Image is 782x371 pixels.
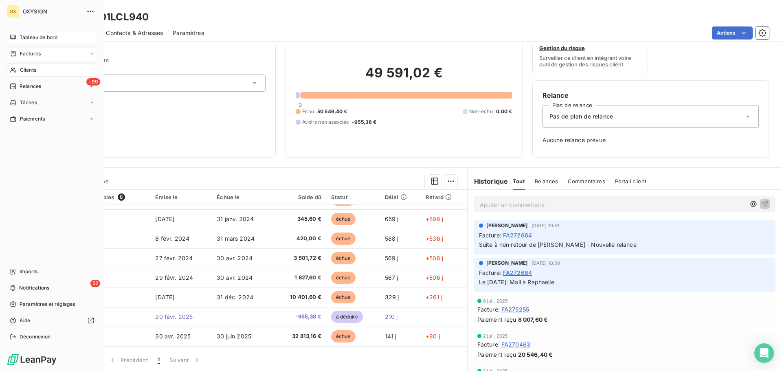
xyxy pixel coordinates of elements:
[20,66,36,74] span: Clients
[20,34,57,41] span: Tableau de bord
[317,108,347,115] span: 50 546,40 €
[615,178,646,184] span: Portail client
[532,23,648,75] button: Gestion du risqueSurveiller ce client en intégrant votre outil de gestion des risques client.
[23,8,81,15] span: OXYSIGN
[173,29,204,37] span: Paramètres
[278,293,321,301] span: 10 401,60 €
[153,351,165,369] button: 1
[20,83,41,90] span: Relances
[66,57,266,68] span: Propriétés Client
[543,136,759,144] span: Aucune relance prévue
[20,99,37,106] span: Tâches
[477,315,516,324] span: Paiement reçu
[7,353,57,366] img: Logo LeanPay
[302,119,349,126] span: Avoirs non associés
[217,194,268,200] div: Échue le
[426,194,462,200] div: Retard
[20,317,31,324] span: Aide
[19,284,49,292] span: Notifications
[535,178,558,184] span: Relances
[426,255,443,261] span: +506 j
[20,301,75,308] span: Paramètres et réglages
[331,213,356,225] span: échue
[426,294,442,301] span: +261 j
[385,215,399,222] span: 659 j
[543,90,759,100] h6: Relance
[352,119,376,126] span: -955,38 €
[503,231,532,239] span: FA272664
[20,268,37,275] span: Imports
[278,194,321,200] div: Solde dû
[158,356,160,364] span: 1
[155,194,207,200] div: Émise le
[155,274,193,281] span: 29 févr. 2024
[331,272,356,284] span: échue
[278,235,321,243] span: 420,00 €
[155,215,174,222] span: [DATE]
[278,313,321,321] span: -955,38 €
[426,333,440,340] span: +80 j
[20,50,41,57] span: Factures
[217,255,253,261] span: 30 avr. 2024
[331,311,363,323] span: à déduire
[331,330,356,342] span: échue
[155,255,193,261] span: 27 févr. 2024
[90,280,100,287] span: 52
[278,254,321,262] span: 3 501,72 €
[426,235,443,242] span: +536 j
[479,241,637,248] span: Suite à non retour de [PERSON_NAME] - Nouvelle relance
[479,279,554,285] span: Le [DATE]: Mail à Raphaelle
[165,351,206,369] button: Suivant
[469,108,493,115] span: Non-échu
[155,333,191,340] span: 30 avr. 2025
[477,350,516,359] span: Paiement reçu
[106,29,163,37] span: Contacts & Adresses
[539,45,585,51] span: Gestion du risque
[477,305,500,314] span: Facture :
[20,333,51,340] span: Déconnexion
[331,291,356,303] span: échue
[385,333,397,340] span: 141 j
[518,350,553,359] span: 20 546,40 €
[486,222,528,229] span: [PERSON_NAME]
[385,194,416,200] div: Délai
[217,274,253,281] span: 30 avr. 2024
[64,193,145,201] div: Pièces comptables
[513,178,525,184] span: Tout
[549,112,613,121] span: Pas de plan de relance
[532,261,560,266] span: [DATE] 10:50
[385,294,399,301] span: 329 j
[296,65,512,89] h2: 49 591,02 €
[385,313,398,320] span: 210 j
[278,274,321,282] span: 1 827,60 €
[299,101,302,108] span: 0
[217,294,253,301] span: 31 déc. 2024
[479,231,501,239] span: Facture :
[302,108,314,115] span: Échu
[217,333,251,340] span: 30 juin 2025
[385,235,399,242] span: 588 j
[518,315,548,324] span: 8 007,60 €
[503,268,532,277] span: FA272664
[479,268,501,277] span: Facture :
[712,26,753,40] button: Actions
[118,193,125,201] span: 8
[486,259,528,267] span: [PERSON_NAME]
[331,233,356,245] span: échue
[496,108,512,115] span: 0,00 €
[278,332,321,340] span: 32 813,16 €
[426,274,443,281] span: +506 j
[483,299,508,303] span: 8 juil. 2025
[483,334,508,338] span: 2 juil. 2025
[103,351,153,369] button: Précédent
[568,178,605,184] span: Commentaires
[331,252,356,264] span: échue
[155,235,189,242] span: 8 févr. 2024
[20,115,45,123] span: Paiements
[477,340,500,349] span: Facture :
[7,5,20,18] div: OX
[7,314,97,327] a: Aide
[86,78,100,86] span: +99
[385,255,399,261] span: 569 j
[217,215,254,222] span: 31 janv. 2024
